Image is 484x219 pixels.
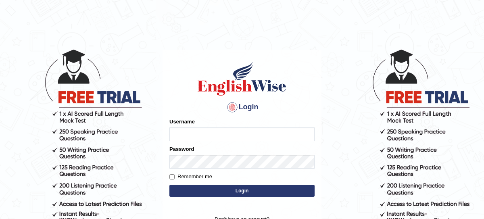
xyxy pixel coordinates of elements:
[169,174,175,179] input: Remember me
[169,173,212,181] label: Remember me
[169,145,194,153] label: Password
[169,101,315,114] h4: Login
[169,118,195,125] label: Username
[196,60,288,97] img: Logo of English Wise sign in for intelligent practice with AI
[169,185,315,197] button: Login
